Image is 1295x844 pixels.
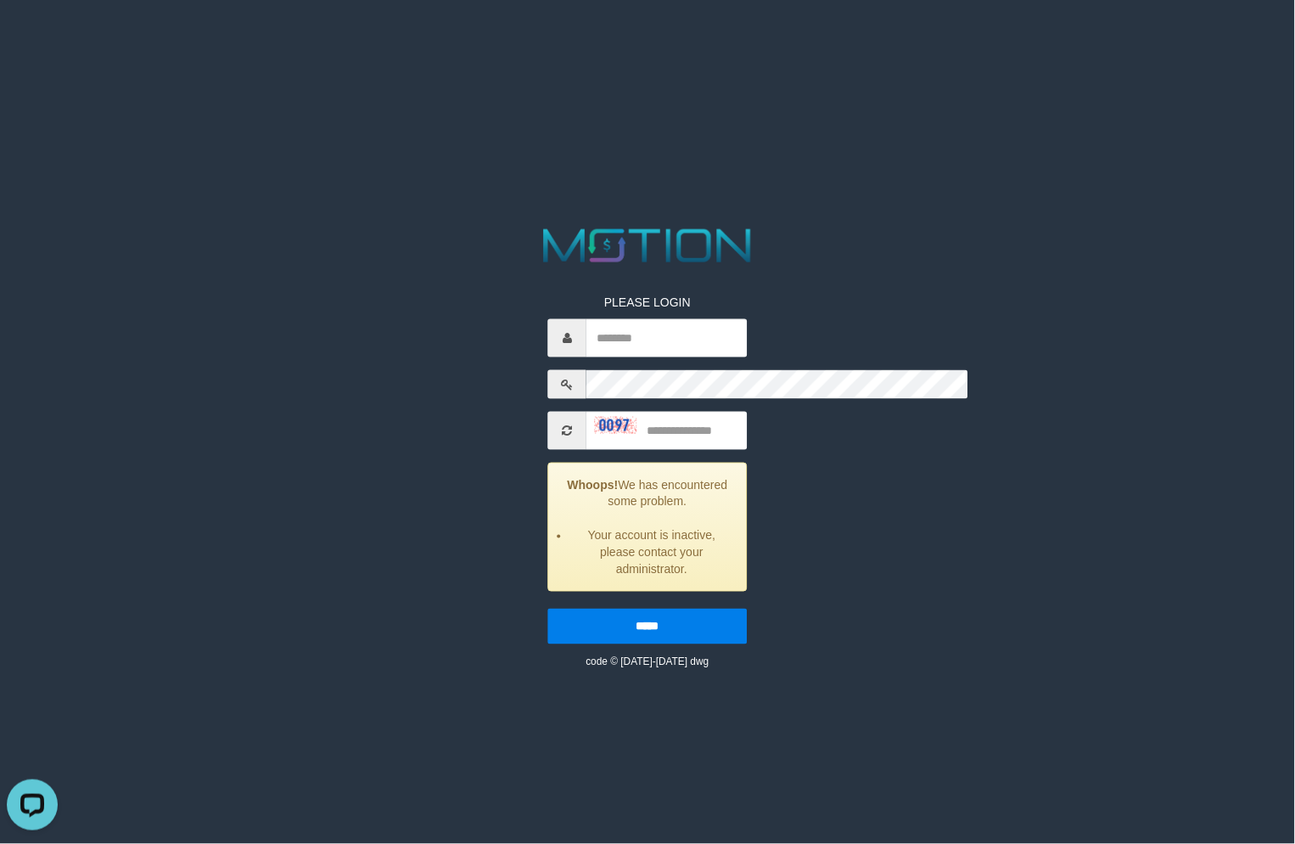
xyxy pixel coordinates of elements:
strong: Whoops! [568,477,619,491]
div: We has encountered some problem. [548,462,747,591]
img: captcha [595,417,637,434]
button: Open LiveChat chat widget [7,7,58,58]
img: MOTION_logo.png [534,223,760,268]
p: PLEASE LOGIN [548,293,747,310]
li: Your account is inactive, please contact your administrator. [570,526,733,577]
small: code © [DATE]-[DATE] dwg [586,656,709,667]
